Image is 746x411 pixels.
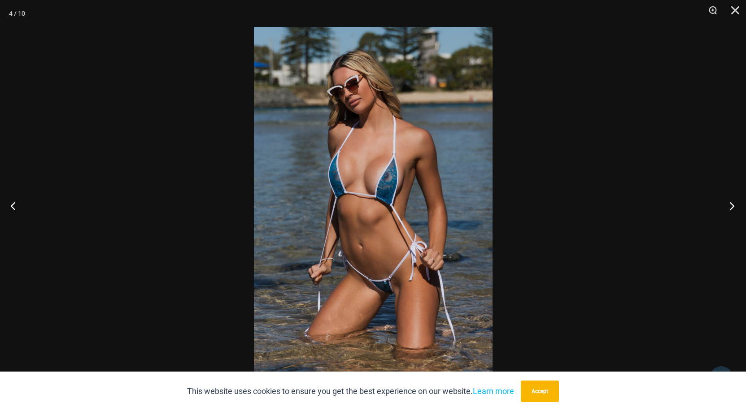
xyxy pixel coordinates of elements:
a: Learn more [473,386,514,396]
p: This website uses cookies to ensure you get the best experience on our website. [187,385,514,398]
button: Next [712,183,746,228]
div: 4 / 10 [9,7,25,20]
img: Waves Breaking Ocean 312 Top 456 Bottom 10 [254,27,493,384]
button: Accept [521,381,559,402]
